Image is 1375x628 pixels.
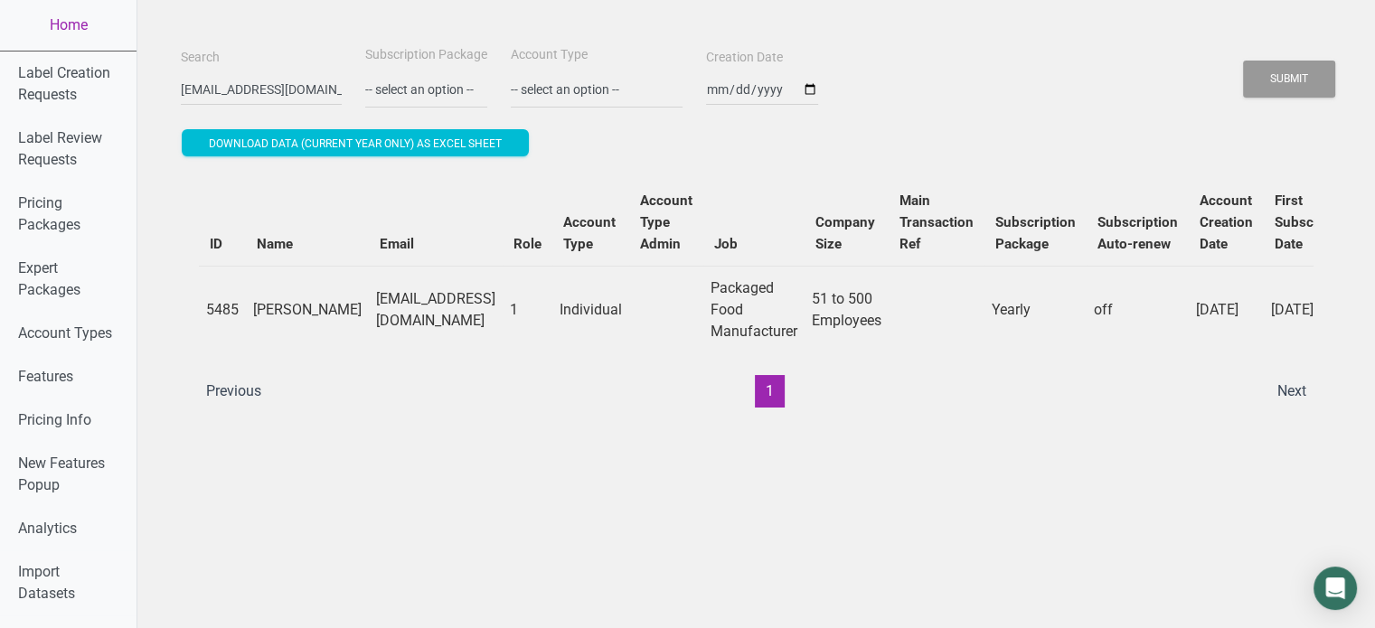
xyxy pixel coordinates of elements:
td: off [1087,266,1189,353]
td: 51 to 500 Employees [805,266,889,353]
b: ID [210,236,222,252]
b: Main Transaction Ref [899,192,974,252]
b: Email [380,236,414,252]
td: [DATE] [1264,266,1366,353]
b: Name [257,236,293,252]
div: Open Intercom Messenger [1314,567,1357,610]
td: 5485 [199,266,246,353]
b: First Subscription Date [1275,192,1355,252]
td: [DATE] [1189,266,1264,353]
div: Page navigation example [199,375,1314,408]
td: [EMAIL_ADDRESS][DOMAIN_NAME] [369,266,503,353]
button: Download data (current year only) as excel sheet [182,129,529,156]
b: Account Creation Date [1200,192,1253,252]
b: Account Type [563,214,616,252]
b: Job [714,236,738,252]
td: [PERSON_NAME] [246,266,369,353]
label: Account Type [511,46,588,64]
button: 1 [755,375,785,408]
b: Company Size [815,214,875,252]
td: 1 [503,266,552,353]
div: Users [181,161,1332,426]
label: Search [181,49,220,67]
button: Submit [1243,61,1335,98]
label: Creation Date [706,49,783,67]
b: Subscription Auto-renew [1097,214,1178,252]
b: Account Type Admin [640,192,692,252]
b: Subscription Package [995,214,1076,252]
b: Role [513,236,542,252]
td: Packaged Food Manufacturer [703,266,805,353]
td: Yearly [984,266,1087,353]
span: Download data (current year only) as excel sheet [209,137,502,150]
td: Individual [552,266,629,353]
label: Subscription Package [365,46,487,64]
